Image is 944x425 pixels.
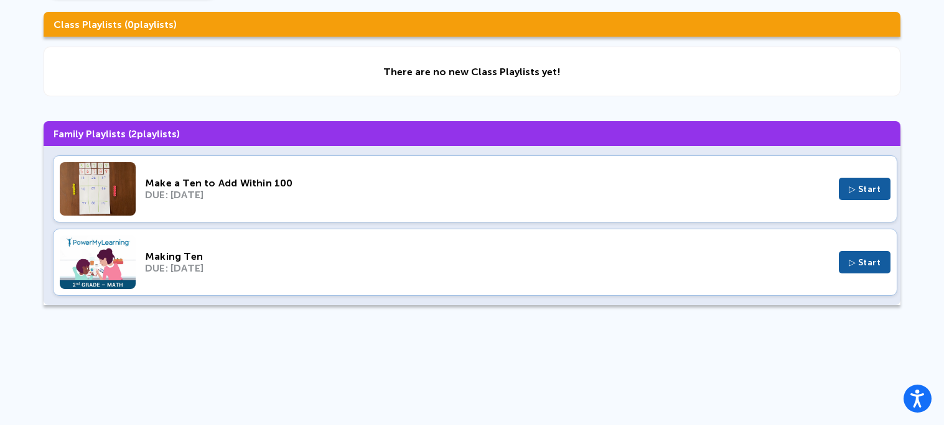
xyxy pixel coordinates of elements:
[849,184,881,194] span: ▷ Start
[145,262,830,274] div: DUE: [DATE]
[849,257,881,268] span: ▷ Start
[60,235,136,289] img: Thumbnail
[44,121,900,146] h3: Family Playlists ( playlists)
[145,250,830,262] div: Making Ten
[839,251,891,273] button: ▷ Start
[131,128,137,140] span: 2
[44,12,900,37] h3: Class Playlists ( playlists)
[839,178,891,200] button: ▷ Start
[383,66,561,78] div: There are no new Class Playlists yet!
[145,177,830,189] div: Make a Ten to Add Within 100
[145,189,830,201] div: DUE: [DATE]
[60,162,136,216] img: Thumbnail
[128,19,134,30] span: 0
